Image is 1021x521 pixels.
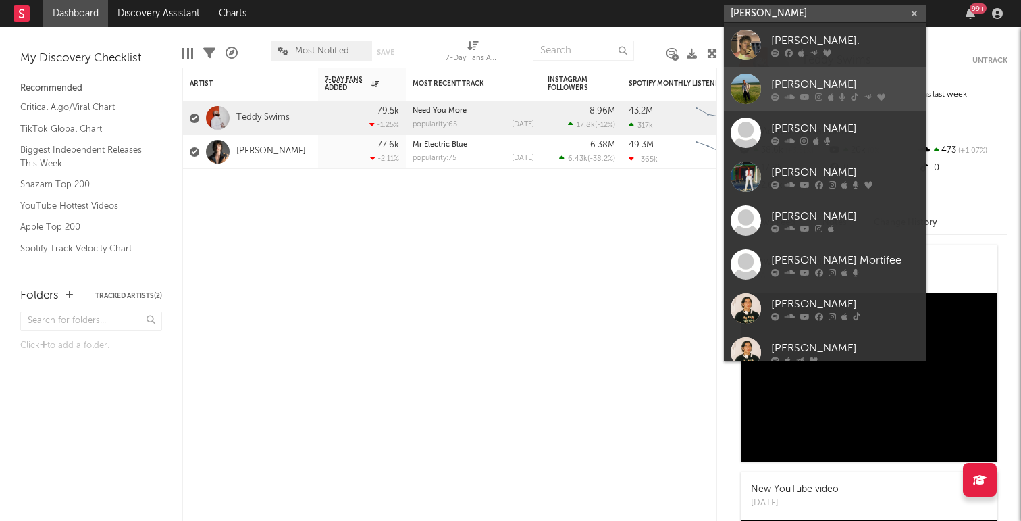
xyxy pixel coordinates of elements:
a: [PERSON_NAME] Mortifee [724,243,926,287]
div: ( ) [559,154,615,163]
button: Tracked Artists(2) [95,293,162,299]
button: Save [377,49,394,56]
div: popularity: 65 [413,121,457,128]
input: Search for artists [724,5,926,22]
div: 99 + [970,3,987,14]
a: [PERSON_NAME] [724,199,926,243]
div: [DATE] [512,121,534,128]
div: 7-Day Fans Added (7-Day Fans Added) [446,34,500,73]
div: [PERSON_NAME] [771,76,920,93]
div: Spotify Monthly Listeners [629,80,730,88]
div: 0 [918,159,1007,177]
div: Most Recent Track [413,80,514,88]
a: [PERSON_NAME] [724,330,926,374]
div: Folders [20,288,59,304]
div: Click to add a folder. [20,338,162,354]
div: -2.11 % [370,154,399,163]
span: Most Notified [295,47,349,55]
a: [PERSON_NAME] [724,287,926,330]
div: [PERSON_NAME]. [771,32,920,49]
div: [PERSON_NAME] [771,164,920,180]
button: Untrack [972,54,1007,68]
div: Need You More [413,107,534,115]
div: [DATE] [512,155,534,162]
div: 6.38M [590,141,615,149]
div: 7-Day Fans Added (7-Day Fans Added) [446,51,500,67]
div: 473 [918,142,1007,159]
div: Filters [203,34,215,73]
a: [PERSON_NAME]. [724,23,926,67]
a: Mr Electric Blue [413,141,467,149]
a: Apple Top 200 [20,220,149,234]
div: Recommended [20,80,162,97]
input: Search for folders... [20,312,162,331]
div: [PERSON_NAME] [771,208,920,224]
a: Spotify Track Velocity Chart [20,241,149,256]
span: 7-Day Fans Added [325,76,368,92]
div: 79.5k [377,107,399,116]
div: -1.25 % [369,120,399,129]
a: Critical Algo/Viral Chart [20,100,149,115]
div: -365k [629,155,658,164]
div: [DATE] [751,497,839,510]
a: YouTube Hottest Videos [20,199,149,214]
a: Need You More [413,107,467,115]
a: [PERSON_NAME] [724,155,926,199]
div: popularity: 75 [413,155,456,162]
div: ( ) [568,120,615,129]
div: [PERSON_NAME] Mortifee [771,252,920,268]
svg: Chart title [689,101,750,135]
div: Artist [190,80,291,88]
div: 317k [629,121,653,130]
span: 6.43k [568,155,587,163]
span: -12 % [597,122,613,129]
svg: Chart title [689,135,750,169]
span: +1.07 % [956,147,987,155]
div: New YouTube video [751,482,839,497]
div: [PERSON_NAME] [771,120,920,137]
div: Instagram Followers [548,76,595,92]
div: [PERSON_NAME] [771,296,920,312]
a: [PERSON_NAME] [724,67,926,111]
div: Edit Columns [182,34,193,73]
div: A&R Pipeline [226,34,238,73]
div: 77.6k [377,141,399,149]
div: Mr Electric Blue [413,141,534,149]
a: Recommended For You [20,262,149,277]
span: 17.8k [577,122,595,129]
div: 43.2M [629,107,653,116]
span: -38.2 % [590,155,613,163]
button: 99+ [966,8,975,19]
input: Search... [533,41,634,61]
a: Shazam Top 200 [20,177,149,192]
div: My Discovery Checklist [20,51,162,67]
div: [PERSON_NAME] [771,340,920,356]
div: 8.96M [590,107,615,116]
div: 49.3M [629,141,654,149]
a: [PERSON_NAME] [236,146,306,157]
a: Teddy Swims [236,112,290,124]
a: Biggest Independent Releases This Week [20,143,149,170]
a: TikTok Global Chart [20,122,149,137]
a: [PERSON_NAME] [724,111,926,155]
